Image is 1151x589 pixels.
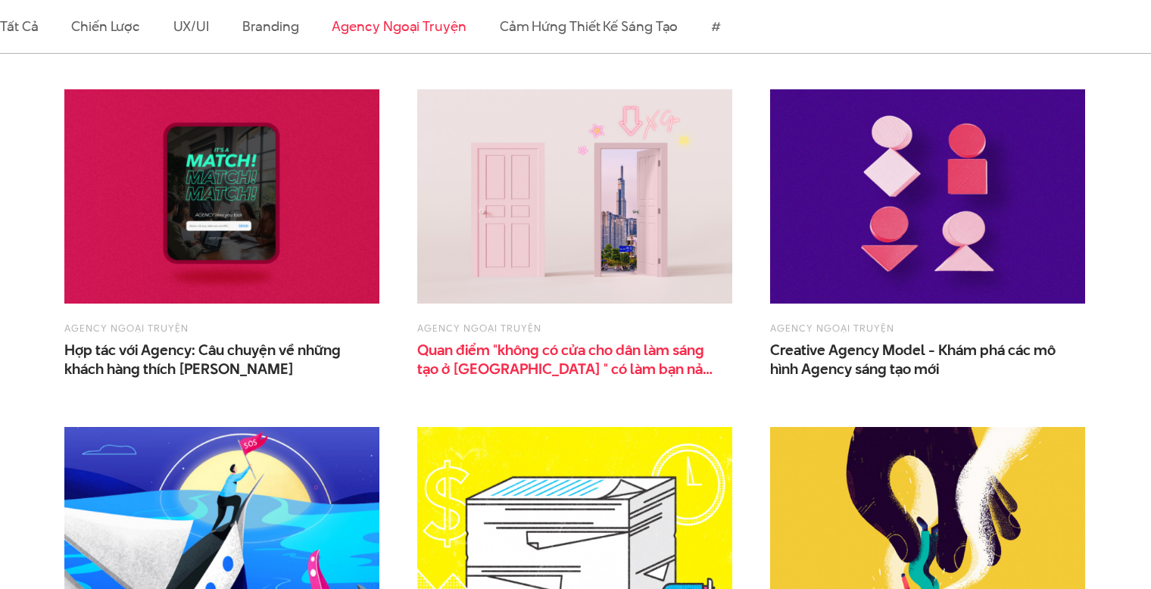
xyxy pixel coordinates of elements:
[242,17,298,36] a: Branding
[173,17,210,36] a: UX/UI
[332,17,466,36] a: Agency ngoại truyện
[770,321,894,335] a: Agency ngoại truyện
[500,17,678,36] a: Cảm hứng thiết kế sáng tạo
[417,341,720,379] span: Quan điểm "không có cửa cho dân làm sáng
[64,321,189,335] a: Agency ngoại truyện
[71,17,139,36] a: Chiến lược
[417,360,720,379] span: tạo ở [GEOGRAPHIC_DATA] " có làm bạn nản lòng?
[770,360,939,379] span: hình Agency sáng tạo mới
[64,341,367,379] span: Hợp tác với Agency: Câu chuyện về những
[417,89,732,304] img: Quan điểm "không có cửa cho dân làm sáng tạo ở Hà Nội " có làm bạn nản lòng?
[64,360,294,379] span: khách hàng thích [PERSON_NAME]
[770,341,1073,379] a: Creative Agency Model - Khám phá các môhình Agency sáng tạo mới
[770,89,1085,304] img: Creative Agency Models
[711,17,721,36] a: #
[64,341,367,379] a: Hợp tác với Agency: Câu chuyện về nhữngkhách hàng thích [PERSON_NAME]
[417,321,541,335] a: Agency ngoại truyện
[64,89,379,304] img: hop-tac-voi-agency-cau-chuyen-ve-nhung-khach-hang-thich-hoai-nghi
[770,341,1073,379] span: Creative Agency Model - Khám phá các mô
[417,341,720,379] a: Quan điểm "không có cửa cho dân làm sángtạo ở [GEOGRAPHIC_DATA] " có làm bạn nản lòng?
